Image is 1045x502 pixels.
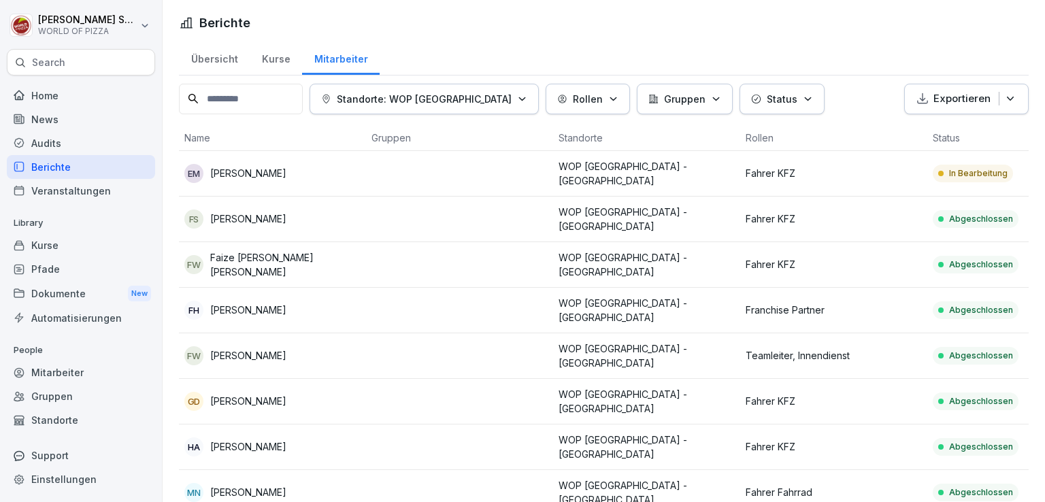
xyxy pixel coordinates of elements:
p: Standorte: WOP [GEOGRAPHIC_DATA] [337,92,512,106]
p: Fahrer Fahrrad [746,485,922,499]
p: [PERSON_NAME] [210,485,286,499]
p: WOP [GEOGRAPHIC_DATA] - [GEOGRAPHIC_DATA] [559,433,735,461]
a: DokumenteNew [7,281,155,306]
button: Exportieren [904,84,1029,114]
a: Gruppen [7,384,155,408]
p: Status [767,92,797,106]
th: Gruppen [366,125,553,151]
a: Pfade [7,257,155,281]
button: Rollen [546,84,630,114]
p: WORLD OF PIZZA [38,27,137,36]
p: Fahrer KFZ [746,166,922,180]
a: Mitarbeiter [7,361,155,384]
p: WOP [GEOGRAPHIC_DATA] - [GEOGRAPHIC_DATA] [559,159,735,188]
p: Fahrer KFZ [746,212,922,226]
p: Teamleiter, Innendienst [746,348,922,363]
p: [PERSON_NAME] Seraphim [38,14,137,26]
div: EM [184,164,203,183]
p: Library [7,212,155,234]
p: WOP [GEOGRAPHIC_DATA] - [GEOGRAPHIC_DATA] [559,296,735,324]
div: Dokumente [7,281,155,306]
div: HA [184,437,203,456]
p: Abgeschlossen [949,395,1013,407]
a: Home [7,84,155,107]
div: FW [184,255,203,274]
p: [PERSON_NAME] [210,439,286,454]
div: Support [7,444,155,467]
p: [PERSON_NAME] [210,303,286,317]
p: People [7,339,155,361]
p: [PERSON_NAME] [210,348,286,363]
p: Abgeschlossen [949,350,1013,362]
a: Übersicht [179,40,250,75]
div: FS [184,210,203,229]
p: WOP [GEOGRAPHIC_DATA] - [GEOGRAPHIC_DATA] [559,250,735,279]
p: Search [32,56,65,69]
p: In Bearbeitung [949,167,1008,180]
div: FH [184,301,203,320]
button: Status [740,84,825,114]
div: FW [184,346,203,365]
p: Fahrer KFZ [746,257,922,271]
p: Fahrer KFZ [746,394,922,408]
button: Gruppen [637,84,733,114]
p: WOP [GEOGRAPHIC_DATA] - [GEOGRAPHIC_DATA] [559,387,735,416]
a: Veranstaltungen [7,179,155,203]
a: Standorte [7,408,155,432]
a: Automatisierungen [7,306,155,330]
p: Rollen [573,92,603,106]
th: Standorte [553,125,740,151]
p: Franchise Partner [746,303,922,317]
a: Kurse [7,233,155,257]
p: Abgeschlossen [949,441,1013,453]
button: Standorte: WOP [GEOGRAPHIC_DATA] [310,84,539,114]
p: Abgeschlossen [949,258,1013,271]
th: Rollen [740,125,927,151]
a: Berichte [7,155,155,179]
div: MN [184,483,203,502]
p: [PERSON_NAME] [210,166,286,180]
p: Exportieren [933,91,991,107]
a: Einstellungen [7,467,155,491]
p: [PERSON_NAME] [210,394,286,408]
h1: Berichte [199,14,250,32]
a: News [7,107,155,131]
div: GD [184,392,203,411]
a: Audits [7,131,155,155]
p: WOP [GEOGRAPHIC_DATA] - [GEOGRAPHIC_DATA] [559,205,735,233]
p: Abgeschlossen [949,486,1013,499]
a: Kurse [250,40,302,75]
p: Abgeschlossen [949,213,1013,225]
div: New [128,286,151,301]
p: Faize [PERSON_NAME] [PERSON_NAME] [210,250,361,279]
th: Name [179,125,366,151]
p: WOP [GEOGRAPHIC_DATA] - [GEOGRAPHIC_DATA] [559,341,735,370]
p: Abgeschlossen [949,304,1013,316]
p: Gruppen [664,92,706,106]
p: Fahrer KFZ [746,439,922,454]
a: Mitarbeiter [302,40,380,75]
p: [PERSON_NAME] [210,212,286,226]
